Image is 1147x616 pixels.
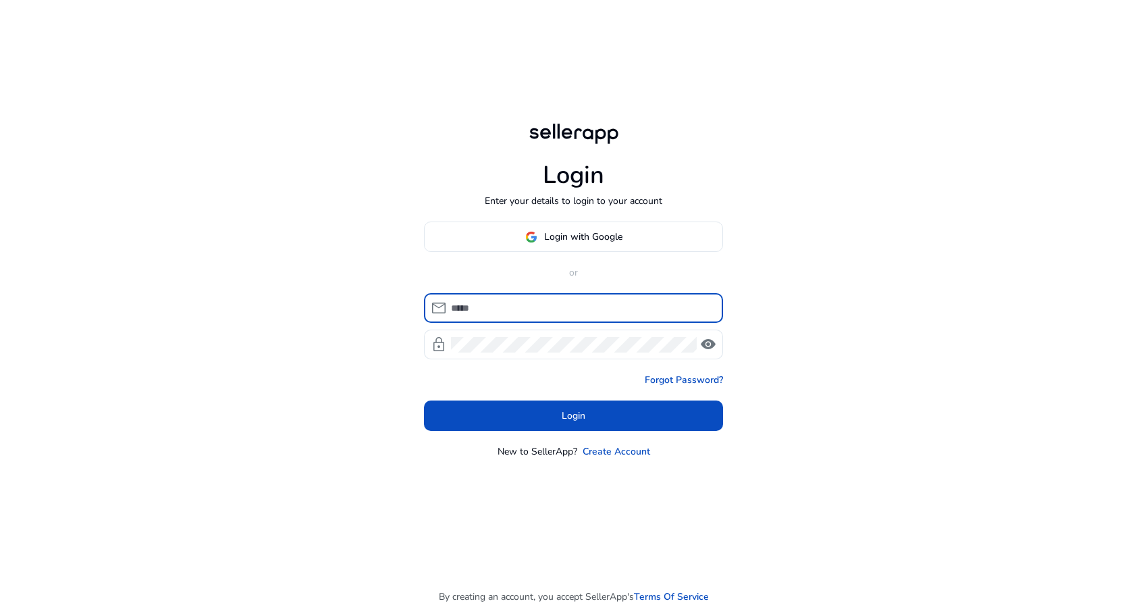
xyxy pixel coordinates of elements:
h1: Login [543,161,604,190]
button: Login with Google [424,222,723,252]
a: Create Account [583,444,650,459]
span: lock [431,336,447,353]
button: Login [424,401,723,431]
a: Terms Of Service [634,590,709,604]
a: Forgot Password? [645,373,723,387]
p: or [424,265,723,280]
p: Enter your details to login to your account [485,194,662,208]
span: Login [562,409,585,423]
p: New to SellerApp? [498,444,577,459]
img: google-logo.svg [525,231,537,243]
span: visibility [700,336,716,353]
span: Login with Google [544,230,622,244]
span: mail [431,300,447,316]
